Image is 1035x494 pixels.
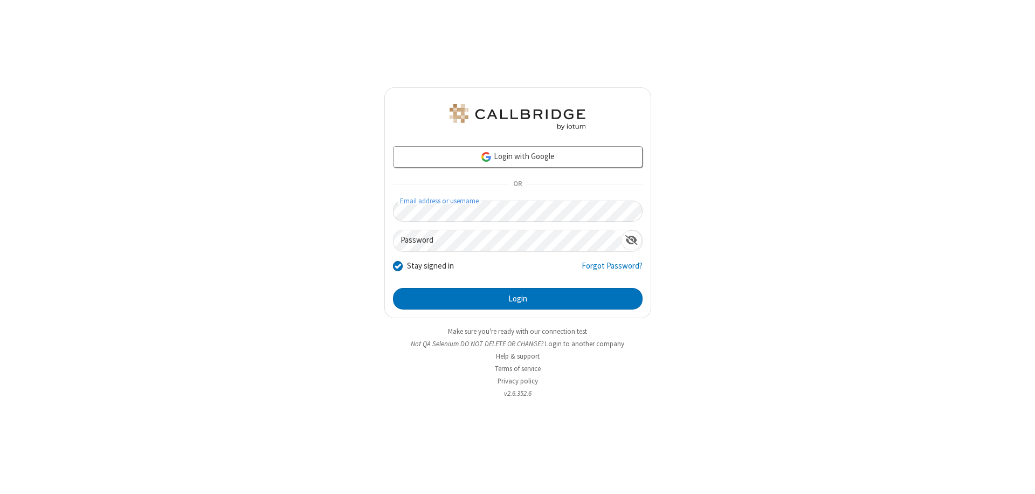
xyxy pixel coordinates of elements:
li: v2.6.352.6 [384,388,651,399]
input: Password [394,230,621,251]
button: Login to another company [545,339,624,349]
img: QA Selenium DO NOT DELETE OR CHANGE [447,104,588,130]
a: Forgot Password? [582,260,643,280]
a: Login with Google [393,146,643,168]
a: Privacy policy [498,376,538,386]
a: Make sure you're ready with our connection test [448,327,587,336]
img: google-icon.png [480,151,492,163]
li: Not QA Selenium DO NOT DELETE OR CHANGE? [384,339,651,349]
label: Stay signed in [407,260,454,272]
a: Help & support [496,352,540,361]
span: OR [509,177,526,192]
button: Login [393,288,643,310]
div: Show password [621,230,642,250]
a: Terms of service [495,364,541,373]
input: Email address or username [393,201,643,222]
